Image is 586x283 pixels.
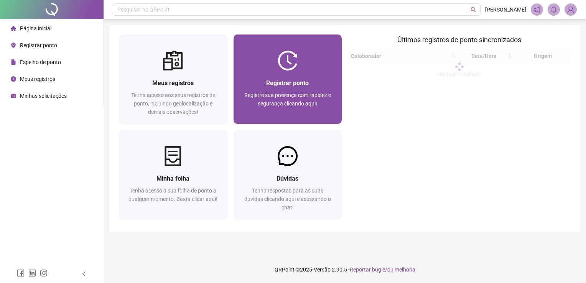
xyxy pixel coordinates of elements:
span: Tenha acesso a sua folha de ponto a qualquer momento. Basta clicar aqui! [128,188,217,202]
span: home [11,26,16,31]
span: environment [11,43,16,48]
span: Registre sua presença com rapidez e segurança clicando aqui! [244,92,331,107]
span: [PERSON_NAME] [485,5,526,14]
span: search [471,7,476,13]
span: linkedin [28,269,36,277]
span: Versão [314,267,331,273]
span: Dúvidas [277,175,298,182]
a: Meus registrosTenha acesso aos seus registros de ponto, incluindo geolocalização e demais observa... [119,35,227,124]
span: left [81,271,87,276]
span: Espelho de ponto [20,59,61,65]
span: clock-circle [11,76,16,82]
span: Minha folha [156,175,189,182]
span: Meus registros [20,76,55,82]
a: DúvidasTenha respostas para as suas dúvidas clicando aqui e acessando o chat! [234,130,342,219]
span: Reportar bug e/ou melhoria [350,267,415,273]
span: instagram [40,269,48,277]
span: bell [550,6,557,13]
span: facebook [17,269,25,277]
span: Minhas solicitações [20,93,67,99]
span: Tenha acesso aos seus registros de ponto, incluindo geolocalização e demais observações! [131,92,215,115]
span: file [11,59,16,65]
span: Tenha respostas para as suas dúvidas clicando aqui e acessando o chat! [244,188,331,211]
span: Página inicial [20,25,51,31]
span: Registrar ponto [266,79,309,87]
span: Últimos registros de ponto sincronizados [397,36,521,44]
span: schedule [11,93,16,99]
a: Minha folhaTenha acesso a sua folha de ponto a qualquer momento. Basta clicar aqui! [119,130,227,219]
span: notification [533,6,540,13]
footer: QRPoint © 2025 - 2.90.5 - [104,256,586,283]
span: Registrar ponto [20,42,57,48]
img: 86812 [565,4,576,15]
span: Meus registros [152,79,194,87]
a: Registrar pontoRegistre sua presença com rapidez e segurança clicando aqui! [234,35,342,124]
